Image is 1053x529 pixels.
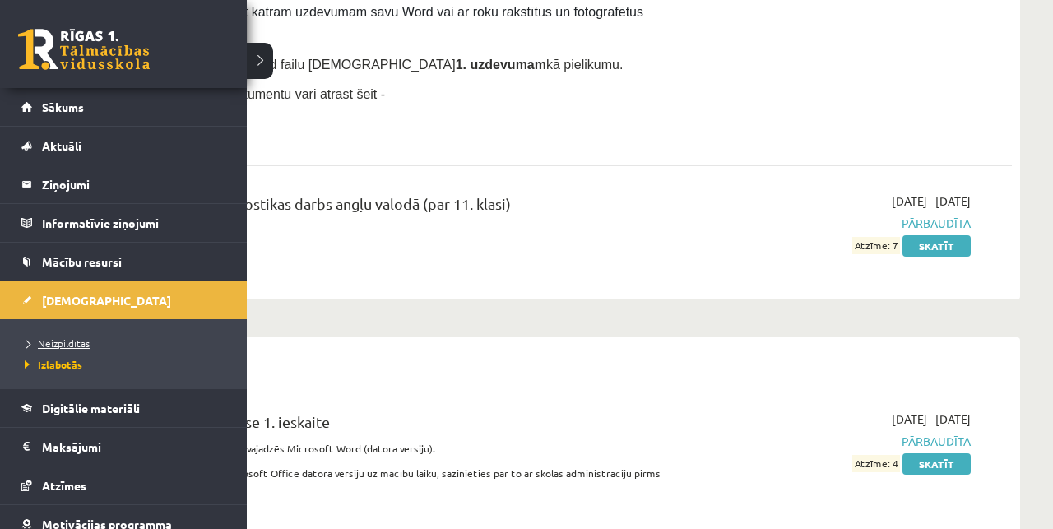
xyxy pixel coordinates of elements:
[42,254,122,269] span: Mācību resursi
[21,358,82,371] span: Izlabotās
[123,466,680,495] p: Skola dod bezmaksas Microsoft Office datora versiju uz mācību laiku, sazinieties par to ar skolas...
[42,165,226,203] legend: Ziņojumi
[852,237,900,254] span: Atzīme: 7
[456,58,546,72] strong: 1. uzdevumam
[21,389,226,427] a: Digitālie materiāli
[123,87,385,101] span: Aizpildāmo Word dokumentu vari atrast šeit -
[21,336,230,350] a: Neizpildītās
[42,204,226,242] legend: Informatīvie ziņojumi
[42,401,140,415] span: Digitālie materiāli
[21,428,226,466] a: Maksājumi
[42,138,81,153] span: Aktuāli
[123,441,680,456] p: Datorikas 1. ieskaitē Jums vajadzēs Microsoft Word (datora versiju).
[21,88,226,126] a: Sākums
[21,357,230,372] a: Izlabotās
[42,293,171,308] span: [DEMOGRAPHIC_DATA]
[21,204,226,242] a: Informatīvie ziņojumi
[123,193,680,223] div: 12.b2 klases diagnostikas darbs angļu valodā (par 11. klasi)
[705,215,971,232] span: Pārbaudīta
[21,165,226,203] a: Ziņojumi
[21,281,226,319] a: [DEMOGRAPHIC_DATA]
[42,428,226,466] legend: Maksājumi
[42,100,84,114] span: Sākums
[705,433,971,450] span: Pārbaudīta
[892,193,971,210] span: [DATE] - [DATE]
[42,478,86,493] span: Atzīmes
[852,455,900,472] span: Atzīme: 4
[902,453,971,475] a: Skatīt
[123,58,623,72] span: Pievieno sagatavoto Word failu [DEMOGRAPHIC_DATA] kā pielikumu.
[21,243,226,281] a: Mācību resursi
[123,411,680,441] div: Datorika JK 8.a klase 1. ieskaite
[21,127,226,165] a: Aktuāli
[902,235,971,257] a: Skatīt
[18,29,150,70] a: Rīgas 1. Tālmācības vidusskola
[21,466,226,504] a: Atzīmes
[21,336,90,350] span: Neizpildītās
[892,411,971,428] span: [DATE] - [DATE]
